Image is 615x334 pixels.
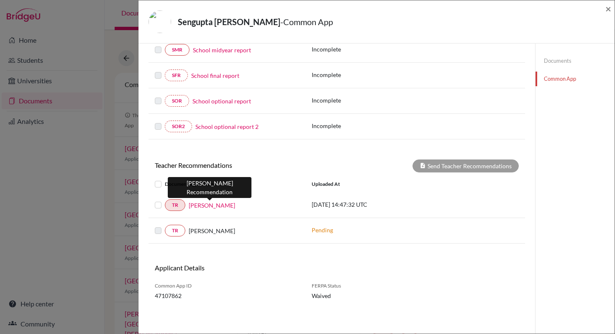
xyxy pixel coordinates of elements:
strong: Sengupta [PERSON_NAME] [178,17,280,27]
span: 47107862 [155,291,299,300]
button: Close [605,4,611,14]
p: Incomplete [312,121,398,130]
a: SMR [165,44,190,56]
h6: Teacher Recommendations [149,161,337,169]
a: SOR [165,95,189,107]
h6: Applicant Details [155,264,331,272]
span: Common App ID [155,282,299,290]
span: FERPA Status [312,282,393,290]
div: Send Teacher Recommendations [413,159,519,172]
div: Document Type / Name [149,179,305,189]
a: SFR [165,69,188,81]
p: Incomplete [312,96,398,105]
a: Common App [536,72,615,86]
span: [PERSON_NAME] [189,226,235,235]
span: - Common App [280,17,333,27]
p: Incomplete [312,45,398,54]
p: Pending [312,226,425,234]
a: TR [165,199,185,211]
a: Documents [536,54,615,68]
p: Incomplete [312,70,398,79]
a: SOR2 [165,121,192,132]
a: School optional report 2 [195,122,259,131]
span: × [605,3,611,15]
a: [PERSON_NAME] [189,201,235,210]
div: [PERSON_NAME] Recommendation [168,177,251,198]
a: TR [165,225,185,236]
a: School midyear report [193,46,251,54]
p: [DATE] 14:47:32 UTC [312,200,425,209]
div: Uploaded at [305,179,431,189]
span: Waived [312,291,393,300]
a: School optional report [192,97,251,105]
a: School final report [191,71,239,80]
